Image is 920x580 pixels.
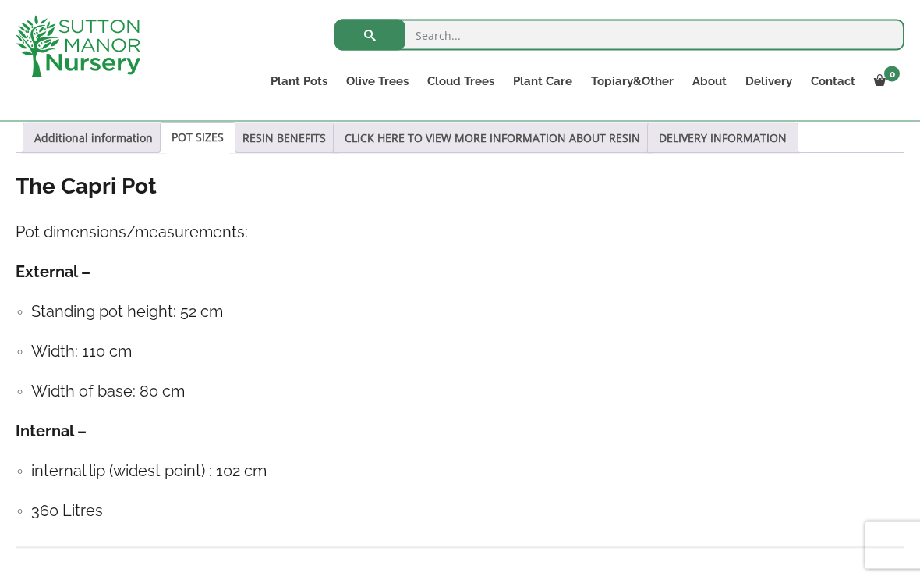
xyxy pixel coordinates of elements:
a: Additional information [34,123,153,153]
a: Contact [801,70,865,92]
a: RESIN BENEFITS [242,123,326,153]
a: 0 [865,70,904,92]
h4: Width of base: 80 cm [31,379,904,404]
strong: External – [16,262,90,281]
h4: Width: 110 cm [31,340,904,364]
img: logo [16,16,140,77]
span: 0 [884,66,900,82]
a: Topiary&Other [582,70,683,92]
a: Delivery [736,70,801,92]
input: Search... [334,20,904,51]
a: Olive Trees [337,70,418,92]
strong: Internal – [16,422,87,440]
h4: Standing pot height: 52 cm [31,300,904,324]
a: Plant Pots [261,70,337,92]
a: POT SIZES [172,123,224,153]
a: CLICK HERE TO VIEW MORE INFORMATION ABOUT RESIN [345,123,640,153]
h4: 360 Litres [31,499,904,523]
h4: internal lip (widest point) : 102 cm [31,459,904,483]
a: About [683,70,736,92]
a: Cloud Trees [418,70,504,92]
h4: Pot dimensions/measurements: [16,220,904,244]
a: DELIVERY INFORMATION [659,123,787,153]
a: Plant Care [504,70,582,92]
strong: The Capri Pot [16,173,157,199]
